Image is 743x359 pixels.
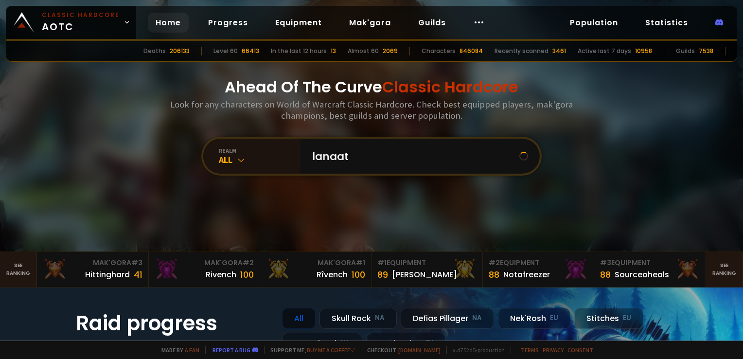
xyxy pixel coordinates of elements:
a: Guilds [410,13,454,33]
input: Search a character... [306,139,519,174]
span: Classic Hardcore [382,76,518,98]
div: Skull Rock [319,308,397,329]
small: NA [472,313,482,323]
span: # 3 [131,258,142,268]
div: [PERSON_NAME] [392,269,457,281]
small: NA [340,338,350,348]
div: Hittinghard [85,269,130,281]
div: 100 [352,268,365,281]
span: # 1 [377,258,387,268]
div: 66413 [242,47,259,55]
a: Population [562,13,626,33]
div: Notafreezer [503,269,550,281]
div: Sourceoheals [615,269,669,281]
a: #3Equipment88Sourceoheals [594,252,706,287]
a: Progress [200,13,256,33]
a: Seeranking [706,252,743,287]
span: # 2 [489,258,500,268]
div: 7538 [699,47,713,55]
a: Statistics [637,13,696,33]
div: Equipment [600,258,699,268]
small: EU [623,313,631,323]
a: [DOMAIN_NAME] [398,346,441,354]
div: 3461 [552,47,566,55]
div: Recently scanned [495,47,548,55]
a: #1Equipment89[PERSON_NAME] [371,252,483,287]
a: Classic HardcoreAOTC [6,6,136,39]
h3: Look for any characters on World of Warcraft Classic Hardcore. Check best equipped players, mak'g... [166,99,577,121]
div: 100 [240,268,254,281]
div: In the last 12 hours [271,47,327,55]
h1: Ahead Of The Curve [225,75,518,99]
div: 13 [331,47,336,55]
div: 41 [134,268,142,281]
div: Rivench [206,269,236,281]
small: EU [425,338,434,348]
span: # 1 [356,258,365,268]
div: Defias Pillager [401,308,494,329]
div: Deaths [143,47,166,55]
div: Level 60 [213,47,238,55]
div: All [282,308,316,329]
div: Mak'Gora [266,258,365,268]
a: Home [148,13,189,33]
div: All [219,154,301,165]
span: Support me, [264,346,355,354]
span: # 3 [600,258,611,268]
div: 2069 [383,47,398,55]
div: Stitches [574,308,643,329]
div: Equipment [377,258,477,268]
h1: Raid progress [76,308,270,339]
a: Equipment [267,13,330,33]
a: Buy me a coffee [307,346,355,354]
span: AOTC [42,11,120,34]
a: Consent [567,346,593,354]
div: realm [219,147,301,154]
div: Almost 60 [348,47,379,55]
div: 206133 [170,47,190,55]
div: Characters [422,47,456,55]
a: Mak'Gora#2Rivench100 [149,252,260,287]
a: Mak'gora [341,13,399,33]
span: Made by [156,346,199,354]
a: #2Equipment88Notafreezer [483,252,594,287]
div: Doomhowl [282,333,362,354]
div: 88 [489,268,499,281]
div: 846084 [460,47,483,55]
span: Checkout [361,346,441,354]
small: EU [550,313,558,323]
div: Mak'Gora [155,258,254,268]
span: # 2 [243,258,254,268]
small: NA [375,313,385,323]
div: Nek'Rosh [498,308,570,329]
span: v. d752d5 - production [446,346,505,354]
a: Mak'Gora#3Hittinghard41 [37,252,148,287]
a: Mak'Gora#1Rîvench100 [260,252,371,287]
small: Classic Hardcore [42,11,120,19]
div: Guilds [676,47,695,55]
div: 10958 [635,47,652,55]
div: Equipment [489,258,588,268]
a: a fan [185,346,199,354]
div: Mak'Gora [43,258,142,268]
div: Soulseeker [366,333,446,354]
div: Active last 7 days [578,47,631,55]
a: Report a bug [212,346,250,354]
div: 89 [377,268,388,281]
div: Rîvench [317,269,348,281]
div: 88 [600,268,611,281]
a: Privacy [543,346,564,354]
a: Terms [521,346,539,354]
